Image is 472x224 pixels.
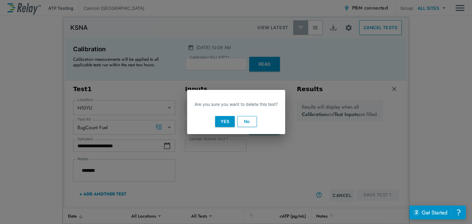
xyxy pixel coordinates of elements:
[195,101,278,107] p: Are you sure you want to delete this test?
[409,206,466,219] iframe: Resource center
[215,116,235,127] button: Yes
[237,116,257,127] button: No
